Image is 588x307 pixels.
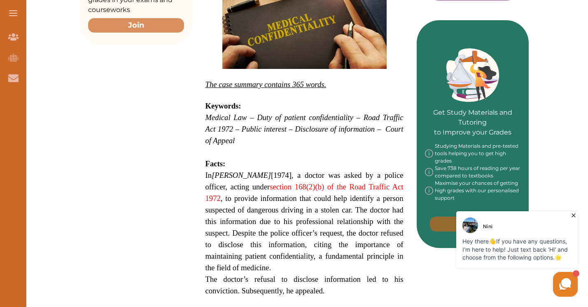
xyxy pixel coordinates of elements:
div: Maximise your chances of getting high grades with our personalised support [425,179,521,202]
em: Public interest – [242,125,293,133]
em: Road Traffic Act 1972 – [205,113,404,133]
a: section 168(2)(b) of the Road Traffic Act 1972 [205,182,404,203]
strong: Keywords: [205,102,241,110]
em: [PERSON_NAME] [212,171,271,179]
img: info-img [425,165,433,179]
em: Disclosure of information – Court of Appeal [205,125,404,145]
img: info-img [425,179,433,202]
strong: Facts: [205,159,226,168]
iframe: HelpCrunch [390,209,580,299]
img: info-img [425,142,433,165]
div: Studying Materials and pre-tested tools helping you to get high grades [425,142,521,165]
em: Medical Law – Duty of patient confidentiality [205,113,353,122]
div: Save 738 hours of reading per year compared to textbooks [425,165,521,179]
img: Green card image [446,48,499,102]
button: Join [88,18,184,33]
span: In [1974], a doctor was asked by a police officer, acting under , to provide information that cou... [205,171,404,272]
em: – [357,113,360,122]
span: The doctor’s refusal to disclose information led to his conviction. Subsequently, he appealed. [205,275,404,295]
p: Get Study Materials and Tutoring to Improve your Grades [425,85,521,137]
em: The case summary contains 365 words. [205,80,327,89]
